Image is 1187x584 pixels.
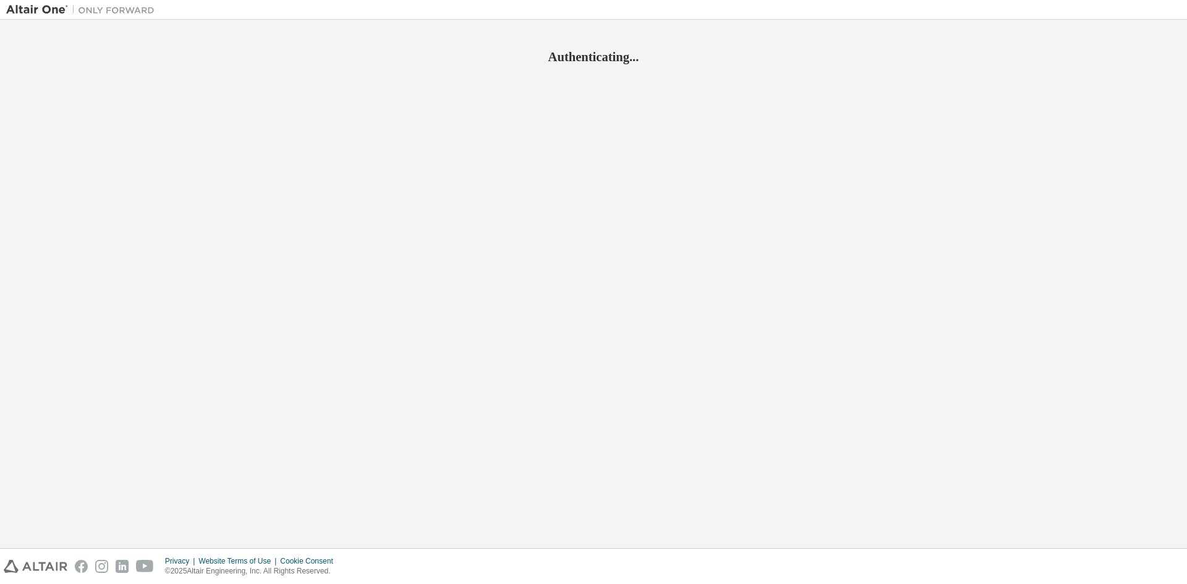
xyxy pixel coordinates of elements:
[6,49,1181,65] h2: Authenticating...
[165,566,341,577] p: © 2025 Altair Engineering, Inc. All Rights Reserved.
[116,560,129,573] img: linkedin.svg
[136,560,154,573] img: youtube.svg
[198,556,280,566] div: Website Terms of Use
[280,556,340,566] div: Cookie Consent
[95,560,108,573] img: instagram.svg
[6,4,161,16] img: Altair One
[4,560,67,573] img: altair_logo.svg
[75,560,88,573] img: facebook.svg
[165,556,198,566] div: Privacy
